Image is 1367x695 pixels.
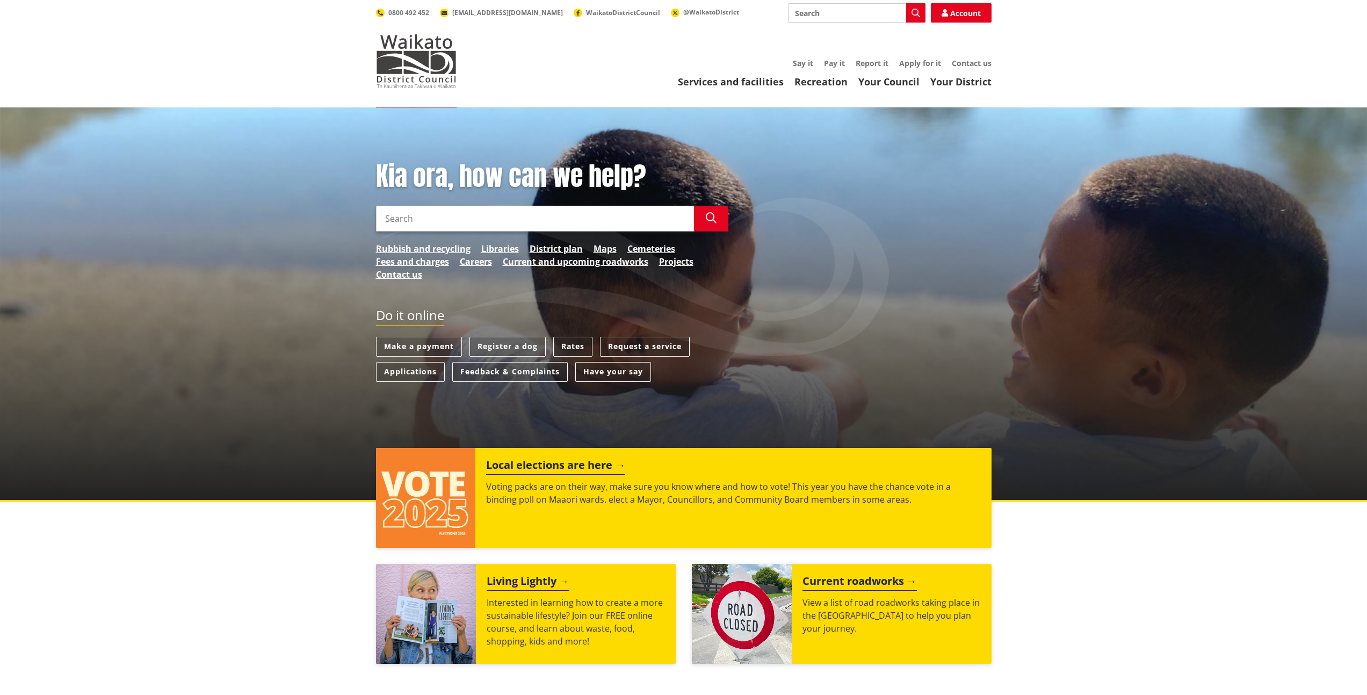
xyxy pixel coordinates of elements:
input: Search input [376,206,694,231]
span: WaikatoDistrictCouncil [586,8,660,17]
h2: Current roadworks [802,575,917,591]
a: Contact us [376,268,422,281]
img: Waikato District Council - Te Kaunihera aa Takiwaa o Waikato [376,34,457,88]
a: Your District [930,75,992,88]
img: Road closed sign [692,564,792,664]
a: Maps [594,242,617,255]
h2: Living Lightly [487,575,569,591]
a: Your Council [858,75,920,88]
a: Applications [376,362,445,382]
img: Vote 2025 [376,448,476,548]
a: Say it [793,58,813,68]
a: Rates [553,337,592,357]
a: WaikatoDistrictCouncil [574,8,660,17]
a: 0800 492 452 [376,8,429,17]
input: Search input [788,3,925,23]
a: Current and upcoming roadworks [503,255,648,268]
span: [EMAIL_ADDRESS][DOMAIN_NAME] [452,8,563,17]
a: Request a service [600,337,690,357]
span: 0800 492 452 [388,8,429,17]
a: Careers [460,255,492,268]
a: @WaikatoDistrict [671,8,739,17]
h1: Kia ora, how can we help? [376,161,728,192]
a: Cemeteries [627,242,675,255]
a: Recreation [794,75,848,88]
a: Register a dog [469,337,546,357]
a: Apply for it [899,58,941,68]
a: Rubbish and recycling [376,242,471,255]
a: Feedback & Complaints [452,362,568,382]
a: Libraries [481,242,519,255]
a: Pay it [824,58,845,68]
a: Local elections are here Voting packs are on their way, make sure you know where and how to vote!... [376,448,992,548]
a: Living Lightly Interested in learning how to create a more sustainable lifestyle? Join our FREE o... [376,564,676,664]
span: @WaikatoDistrict [683,8,739,17]
a: Contact us [952,58,992,68]
a: District plan [530,242,583,255]
a: [EMAIL_ADDRESS][DOMAIN_NAME] [440,8,563,17]
p: Voting packs are on their way, make sure you know where and how to vote! This year you have the c... [486,480,980,506]
a: Fees and charges [376,255,449,268]
p: Interested in learning how to create a more sustainable lifestyle? Join our FREE online course, a... [487,596,665,648]
p: View a list of road roadworks taking place in the [GEOGRAPHIC_DATA] to help you plan your journey. [802,596,981,635]
img: Mainstream Green Workshop Series [376,564,476,664]
h2: Do it online [376,308,444,327]
a: Projects [659,255,693,268]
a: Account [931,3,992,23]
a: Report it [856,58,888,68]
a: Services and facilities [678,75,784,88]
a: Make a payment [376,337,462,357]
a: Current roadworks View a list of road roadworks taking place in the [GEOGRAPHIC_DATA] to help you... [692,564,992,664]
h2: Local elections are here [486,459,625,475]
a: Have your say [575,362,651,382]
